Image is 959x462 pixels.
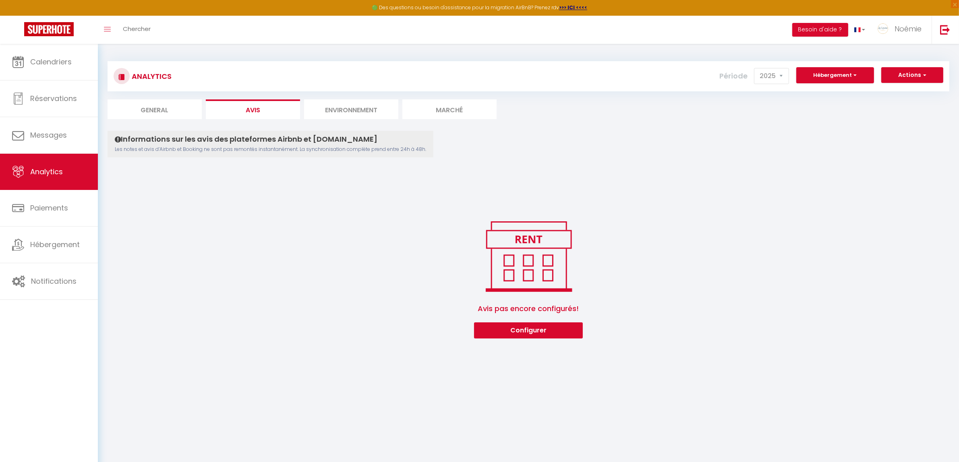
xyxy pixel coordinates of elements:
img: rent.png [477,218,580,295]
a: >>> ICI <<<< [559,4,587,11]
span: Paiements [30,203,68,213]
img: logout [940,25,950,35]
span: Noémie [895,24,922,34]
p: Les notes et avis d’Airbnb et Booking ne sont pas remontés instantanément. La synchronisation com... [115,146,426,153]
span: Messages [30,130,67,140]
span: Notifications [31,276,77,286]
button: Hébergement [796,67,874,83]
span: Chercher [123,25,151,33]
h3: Analytics [130,67,172,85]
span: Hébergement [30,239,80,250]
img: ... [877,23,889,35]
li: General [108,99,202,119]
span: Analytics [30,167,63,177]
li: Environnement [304,99,398,119]
li: Avis [206,99,300,119]
button: Actions [881,67,943,83]
img: Super Booking [24,22,74,36]
span: Réservations [30,93,77,103]
label: Période [720,67,748,85]
button: Configurer [474,322,583,338]
li: Marché [402,99,497,119]
span: Calendriers [30,57,72,67]
a: ... Noémie [871,16,932,44]
button: Besoin d'aide ? [792,23,848,37]
span: Avis pas encore configurés! [108,295,949,322]
h4: Informations sur les avis des plateformes Airbnb et [DOMAIN_NAME] [115,135,426,144]
a: Chercher [117,16,157,44]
